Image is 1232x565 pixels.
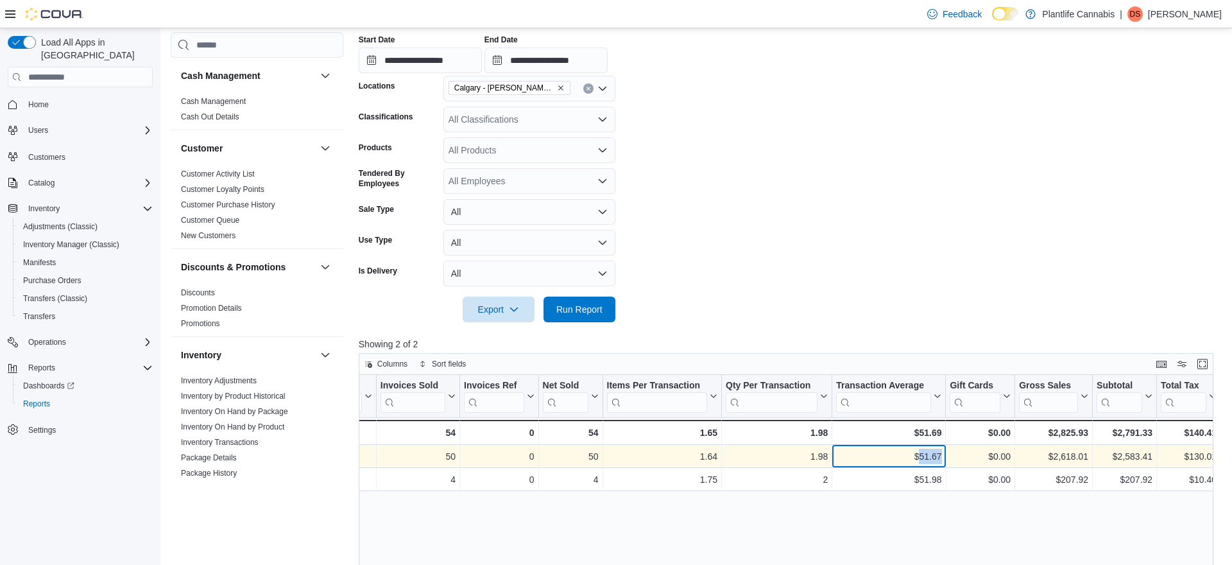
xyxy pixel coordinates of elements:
[181,319,220,328] a: Promotions
[359,48,482,73] input: Press the down key to open a popover containing a calendar.
[836,380,941,413] button: Transaction Average
[181,216,239,225] a: Customer Queue
[992,7,1019,21] input: Dark Mode
[23,422,61,438] a: Settings
[359,204,394,214] label: Sale Type
[606,425,717,440] div: 1.65
[28,204,60,214] span: Inventory
[13,308,158,326] button: Transfers
[23,97,54,112] a: Home
[181,349,221,361] h3: Inventory
[23,399,50,409] span: Reports
[23,123,153,138] span: Users
[13,218,158,236] button: Adjustments (Classic)
[359,112,413,122] label: Classifications
[171,94,343,130] div: Cash Management
[265,472,372,487] div: [PERSON_NAME]
[464,472,534,487] div: 0
[23,150,71,165] a: Customers
[1019,449,1088,464] div: $2,618.01
[464,380,524,413] div: Invoices Ref
[381,472,456,487] div: 4
[597,114,608,125] button: Open list of options
[181,230,235,241] span: New Customers
[18,378,80,394] a: Dashboards
[181,376,257,386] span: Inventory Adjustments
[181,185,264,194] a: Customer Loyalty Points
[23,239,119,250] span: Inventory Manager (Classic)
[1161,380,1206,413] div: Total Tax
[265,449,372,464] div: [PERSON_NAME]
[1097,380,1152,413] button: Subtotal
[414,356,471,372] button: Sort fields
[28,425,56,435] span: Settings
[359,81,395,91] label: Locations
[726,449,828,464] div: 1.98
[23,335,71,350] button: Operations
[606,449,717,464] div: 1.64
[18,237,153,252] span: Inventory Manager (Classic)
[28,152,65,162] span: Customers
[1019,472,1088,487] div: $207.92
[836,449,941,464] div: $51.67
[3,174,158,192] button: Catalog
[181,422,284,431] a: Inventory On Hand by Product
[1019,380,1078,413] div: Gross Sales
[23,360,153,376] span: Reports
[181,407,288,416] a: Inventory On Hand by Package
[23,360,60,376] button: Reports
[13,290,158,308] button: Transfers (Classic)
[181,288,215,298] span: Discounts
[23,381,74,391] span: Dashboards
[181,169,255,178] a: Customer Activity List
[381,380,445,392] div: Invoices Sold
[181,422,284,432] span: Inventory On Hand by Product
[597,83,608,94] button: Open list of options
[264,425,372,440] div: Totals
[359,338,1222,351] p: Showing 2 of 2
[836,380,931,413] div: Transaction Average
[318,141,333,156] button: Customer
[181,231,235,240] a: New Customers
[1154,356,1169,372] button: Keyboard shortcuts
[28,363,55,373] span: Reports
[443,230,615,256] button: All
[181,261,315,274] button: Discounts & Promotions
[23,293,87,304] span: Transfers (Classic)
[23,222,98,232] span: Adjustments (Classic)
[18,219,103,234] a: Adjustments (Classic)
[597,145,608,155] button: Open list of options
[23,275,81,286] span: Purchase Orders
[23,148,153,164] span: Customers
[181,468,237,478] span: Package History
[23,311,55,322] span: Transfers
[265,380,362,413] div: Tendered Employee
[23,96,153,112] span: Home
[359,356,413,372] button: Columns
[181,453,237,462] a: Package Details
[359,235,392,245] label: Use Type
[470,297,527,322] span: Export
[464,449,534,464] div: 0
[181,453,237,463] span: Package Details
[181,112,239,121] a: Cash Out Details
[606,472,717,487] div: 1.75
[1097,425,1152,440] div: $2,791.33
[181,200,275,210] span: Customer Purchase History
[1195,356,1210,372] button: Enter fullscreen
[556,303,603,316] span: Run Report
[359,266,397,276] label: Is Delivery
[606,380,717,413] button: Items Per Transaction
[8,90,153,473] nav: Complex example
[181,437,259,448] span: Inventory Transactions
[726,380,817,392] div: Qty Per Transaction
[181,112,239,122] span: Cash Out Details
[3,333,158,351] button: Operations
[1019,425,1088,440] div: $2,825.93
[181,376,257,385] a: Inventory Adjustments
[18,309,60,324] a: Transfers
[950,380,1000,392] div: Gift Cards
[181,96,246,107] span: Cash Management
[28,178,55,188] span: Catalog
[3,359,158,377] button: Reports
